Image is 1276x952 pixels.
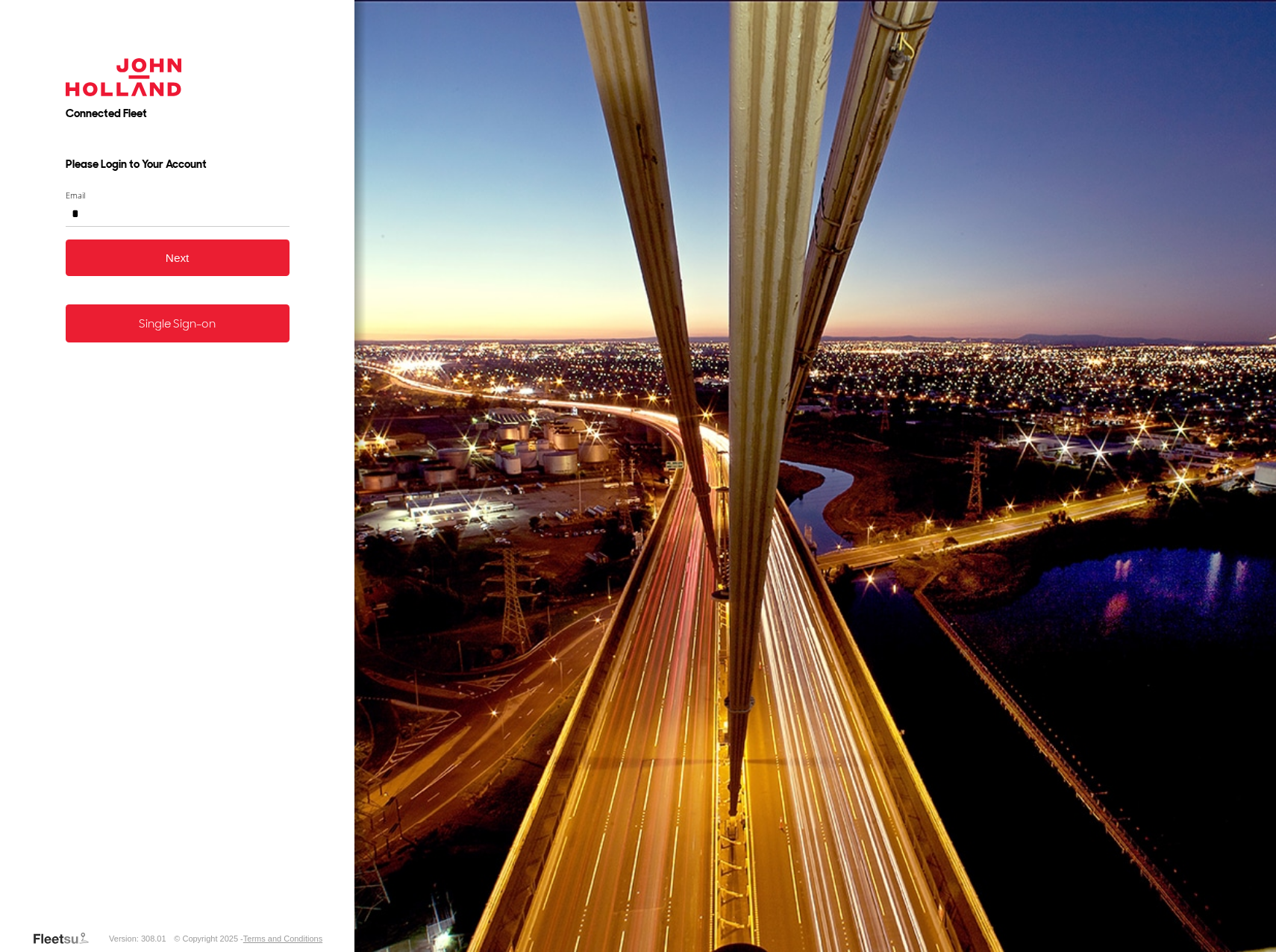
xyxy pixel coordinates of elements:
[66,58,182,96] img: John Holland
[66,239,290,276] button: Next
[32,931,101,946] a: Visit our Website
[109,934,166,943] div: Version: 308.01
[174,934,322,943] div: © Copyright 2025 -
[243,934,322,943] a: Terms and Conditions
[66,304,290,342] a: Single Sign-on
[66,157,290,172] h3: Please Login to Your Account
[66,190,290,201] label: Email
[66,106,290,121] h2: Connected Fleet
